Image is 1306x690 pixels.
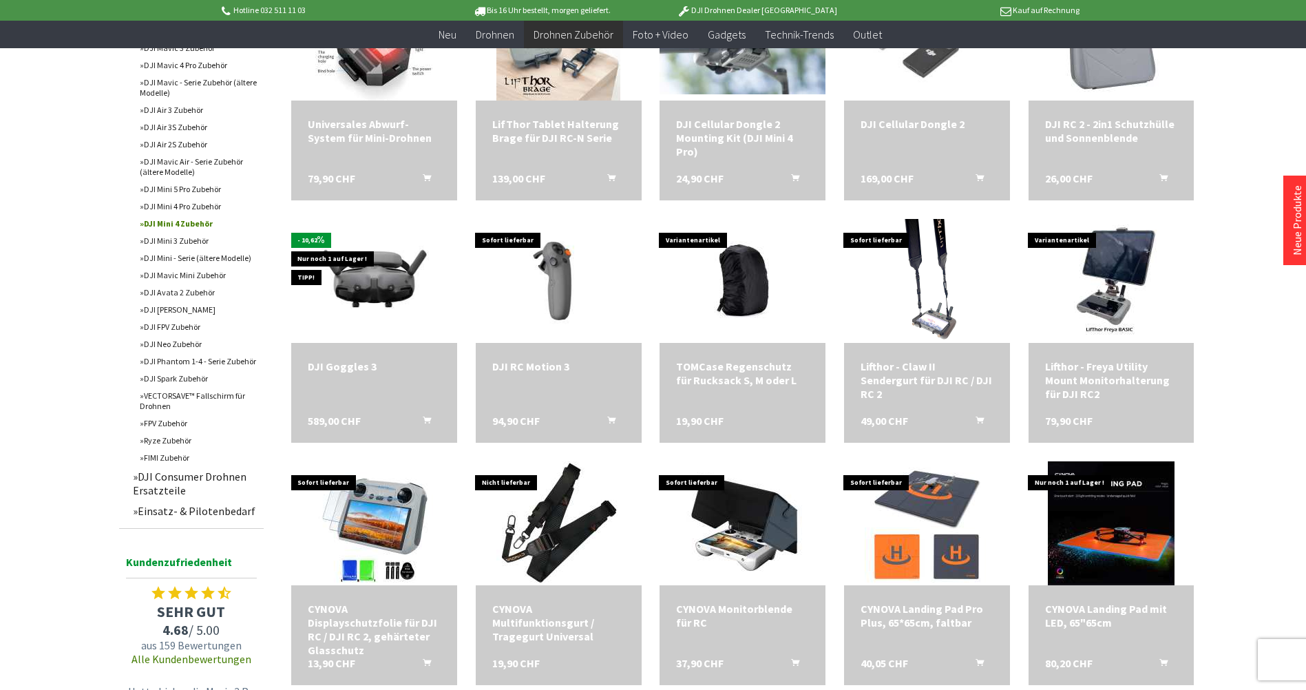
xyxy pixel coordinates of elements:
[133,118,264,136] a: DJI Air 3S Zubehör
[133,180,264,198] a: DJI Mini 5 Pro Zubehör
[1143,171,1176,189] button: In den Warenkorb
[861,359,993,401] div: Lifthor - Claw II Sendergurt für DJI RC / DJI RC 2
[312,461,436,585] img: CYNOVA Displayschutzfolie für DJI RC / DJI RC 2, gehärteter Glasschutz
[308,414,361,428] span: 589,00 CHF
[676,656,724,670] span: 37,90 CHF
[133,74,264,101] a: DJI Mavic - Serie Zubehör (ältere Modelle)
[308,359,441,373] a: DJI Goggles 3 589,00 CHF In den Warenkorb
[466,21,524,49] a: Drohnen
[133,215,264,232] a: DJI Mini 4 Zubehör
[649,2,864,19] p: DJI Drohnen Dealer [GEOGRAPHIC_DATA]
[406,171,439,189] button: In den Warenkorb
[534,28,613,41] span: Drohnen Zubehör
[1045,602,1178,629] a: CYNOVA Landing Pad mit LED, 65"65cm 80,20 CHF In den Warenkorb
[492,414,540,428] span: 94,90 CHF
[676,359,809,387] a: TOMCase Regenschutz für Rucksack S, M oder L 19,90 CHF
[1290,185,1304,255] a: Neue Produkte
[676,117,809,158] a: DJI Cellular Dongle 2 Mounting Kit (DJI Mini 4 Pro) 24,90 CHF In den Warenkorb
[861,656,908,670] span: 40,05 CHF
[1045,359,1178,401] div: Lifthor - Freya Utility Mount Monitorhalterung für DJI RC2
[853,28,882,41] span: Outlet
[492,359,625,373] div: DJI RC Motion 3
[492,359,625,373] a: DJI RC Motion 3 94,90 CHF In den Warenkorb
[1045,656,1093,670] span: 80,20 CHF
[492,117,625,145] div: LifThor Tablet Halterung Brage für DJI RC-N Serie
[162,621,189,638] span: 4.68
[676,414,724,428] span: 19,90 CHF
[1045,117,1178,145] a: DJI RC 2 - 2in1 Schutzhülle und Sonnenblende 26,00 CHF In den Warenkorb
[119,621,264,638] span: / 5.00
[591,414,624,432] button: In den Warenkorb
[406,414,439,432] button: In den Warenkorb
[861,117,993,131] a: DJI Cellular Dongle 2 169,00 CHF In den Warenkorb
[676,602,809,629] a: CYNOVA Monitorblende für RC 37,90 CHF In den Warenkorb
[133,353,264,370] a: DJI Phantom 1-4 - Serie Zubehör
[308,117,441,145] div: Universales Abwurf-System für Mini-Drohnen
[765,28,834,41] span: Technik-Trends
[133,370,264,387] a: DJI Spark Zubehör
[861,359,993,401] a: Lifthor - Claw II Sendergurt für DJI RC / DJI RC 2 49,00 CHF In den Warenkorb
[220,2,434,19] p: Hotline 032 511 11 03
[1057,219,1166,343] img: Lifthor - Freya Utility Mount Monitorhalterung für DJI RC2
[1048,461,1175,585] img: CYNOVA Landing Pad mit LED, 65"65cm
[133,153,264,180] a: DJI Mavic Air - Serie Zubehör (ältere Modelle)
[133,198,264,215] a: DJI Mini 4 Pro Zubehör
[476,226,642,337] img: DJI RC Motion 3
[681,461,805,585] img: CYNOVA Monitorblende für RC
[1045,117,1178,145] div: DJI RC 2 - 2in1 Schutzhülle und Sonnenblende
[775,656,808,674] button: In den Warenkorb
[291,226,457,337] img: DJI Goggles 3
[429,21,466,49] a: Neu
[861,602,993,629] div: CYNOVA Landing Pad Pro Plus, 65*65cm, faltbar
[406,656,439,674] button: In den Warenkorb
[861,414,908,428] span: 49,00 CHF
[126,466,264,501] a: DJI Consumer Drohnen Ersatzteile
[755,21,843,49] a: Technik-Trends
[119,602,264,621] span: SEHR GUT
[698,21,755,49] a: Gadgets
[865,461,989,585] img: CYNOVA Landing Pad Pro Plus, 65*65cm, faltbar
[1045,359,1178,401] a: Lifthor - Freya Utility Mount Monitorhalterung für DJI RC2 79,90 CHF
[439,28,456,41] span: Neu
[676,359,809,387] div: TOMCase Regenschutz für Rucksack S, M oder L
[492,117,625,145] a: LifThor Tablet Halterung Brage für DJI RC-N Serie 139,00 CHF In den Warenkorb
[959,171,992,189] button: In den Warenkorb
[126,501,264,521] a: Einsatz- & Pilotenbedarf
[133,449,264,466] a: FIMI Zubehör
[623,21,698,49] a: Foto + Video
[133,415,264,432] a: FPV Zubehör
[865,2,1079,19] p: Kauf auf Rechnung
[492,171,545,185] span: 139,00 CHF
[1143,656,1176,674] button: In den Warenkorb
[119,638,264,652] span: aus 159 Bewertungen
[708,28,746,41] span: Gadgets
[308,117,441,145] a: Universales Abwurf-System für Mini-Drohnen 79,90 CHF In den Warenkorb
[959,414,992,432] button: In den Warenkorb
[496,461,620,585] img: CYNOVA Multifunktionsgurt / Tragegurt Universal
[676,602,809,629] div: CYNOVA Monitorblende für RC
[133,266,264,284] a: DJI Mavic Mini Zubehör
[308,602,441,657] a: CYNOVA Displayschutzfolie für DJI RC / DJI RC 2, gehärteter Glasschutz 13,90 CHF In den Warenkorb
[308,656,355,670] span: 13,90 CHF
[133,387,264,415] a: VECTORSAVE™ Fallschirm für Drohnen
[959,656,992,674] button: In den Warenkorb
[126,553,257,578] span: Kundenzufriedenheit
[133,284,264,301] a: DJI Avata 2 Zubehör
[843,21,892,49] a: Outlet
[308,171,355,185] span: 79,90 CHF
[524,21,623,49] a: Drohnen Zubehör
[676,171,724,185] span: 24,90 CHF
[133,432,264,449] a: Ryze Zubehör
[861,171,914,185] span: 169,00 CHF
[434,2,649,19] p: Bis 16 Uhr bestellt, morgen geliefert.
[133,136,264,153] a: DJI Air 2S Zubehör
[861,117,993,131] div: DJI Cellular Dongle 2
[131,652,251,666] a: Alle Kundenbewertungen
[1045,414,1093,428] span: 79,90 CHF
[133,101,264,118] a: DJI Air 3 Zubehör
[308,359,441,373] div: DJI Goggles 3
[492,656,540,670] span: 19,90 CHF
[633,28,688,41] span: Foto + Video
[133,301,264,318] a: DJI [PERSON_NAME]
[881,219,972,343] img: Lifthor - Claw II Sendergurt für DJI RC / DJI RC 2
